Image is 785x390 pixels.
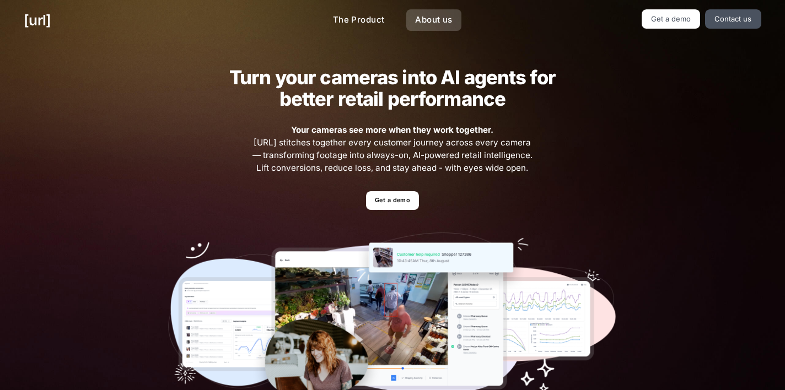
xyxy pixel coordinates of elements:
a: Contact us [705,9,761,29]
a: Get a demo [642,9,701,29]
a: About us [406,9,461,31]
h2: Turn your cameras into AI agents for better retail performance [212,67,573,110]
a: [URL] [24,9,51,31]
span: [URL] stitches together every customer journey across every camera — transforming footage into al... [251,124,534,174]
a: The Product [324,9,394,31]
a: Get a demo [366,191,418,210]
strong: Your cameras see more when they work together. [291,124,493,135]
